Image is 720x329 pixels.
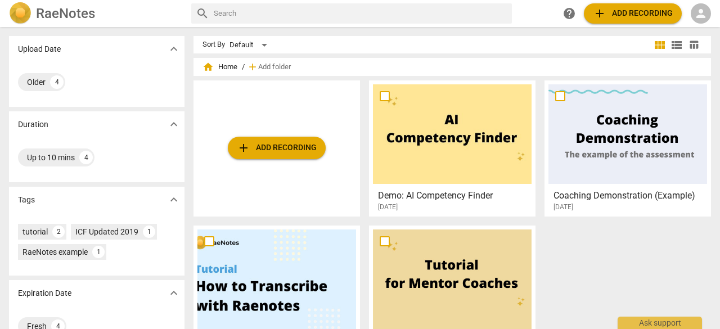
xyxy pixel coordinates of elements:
span: view_list [670,38,683,52]
h2: RaeNotes [36,6,95,21]
span: expand_more [167,118,181,131]
div: Older [27,76,46,88]
div: ICF Updated 2019 [75,226,138,237]
button: List view [668,37,685,53]
div: 1 [92,246,105,258]
span: search [196,7,209,20]
button: Table view [685,37,702,53]
span: expand_more [167,286,181,300]
div: Sort By [202,40,225,49]
p: Duration [18,119,48,130]
span: view_module [653,38,667,52]
span: add [593,7,606,20]
h3: Coaching Demonstration (Example) [553,189,708,202]
div: Ask support [618,317,702,329]
span: person [694,7,708,20]
div: Up to 10 mins [27,152,75,163]
button: Tile view [651,37,668,53]
button: Show more [165,116,182,133]
span: add [237,141,250,155]
span: expand_more [167,193,181,206]
div: 4 [50,75,64,89]
span: [DATE] [378,202,398,212]
input: Search [214,4,507,22]
a: Coaching Demonstration (Example)[DATE] [548,84,707,211]
span: Add recording [237,141,317,155]
p: Tags [18,194,35,206]
div: 4 [79,151,93,164]
div: Default [229,36,271,54]
h3: Demo: AI Competency Finder [378,189,533,202]
span: add [247,61,258,73]
span: table_chart [688,39,699,50]
a: LogoRaeNotes [9,2,182,25]
a: Demo: AI Competency Finder[DATE] [373,84,532,211]
button: Upload [228,137,326,159]
div: 2 [52,226,65,238]
button: Show more [165,191,182,208]
img: Logo [9,2,31,25]
div: tutorial [22,226,48,237]
button: Upload [584,3,682,24]
p: Upload Date [18,43,61,55]
a: Help [559,3,579,24]
span: expand_more [167,42,181,56]
span: / [242,63,245,71]
span: Home [202,61,237,73]
span: help [562,7,576,20]
button: Show more [165,40,182,57]
span: Add recording [593,7,673,20]
div: RaeNotes example [22,246,88,258]
span: [DATE] [553,202,573,212]
p: Expiration Date [18,287,71,299]
div: 1 [143,226,155,238]
span: Add folder [258,63,291,71]
span: home [202,61,214,73]
button: Show more [165,285,182,301]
